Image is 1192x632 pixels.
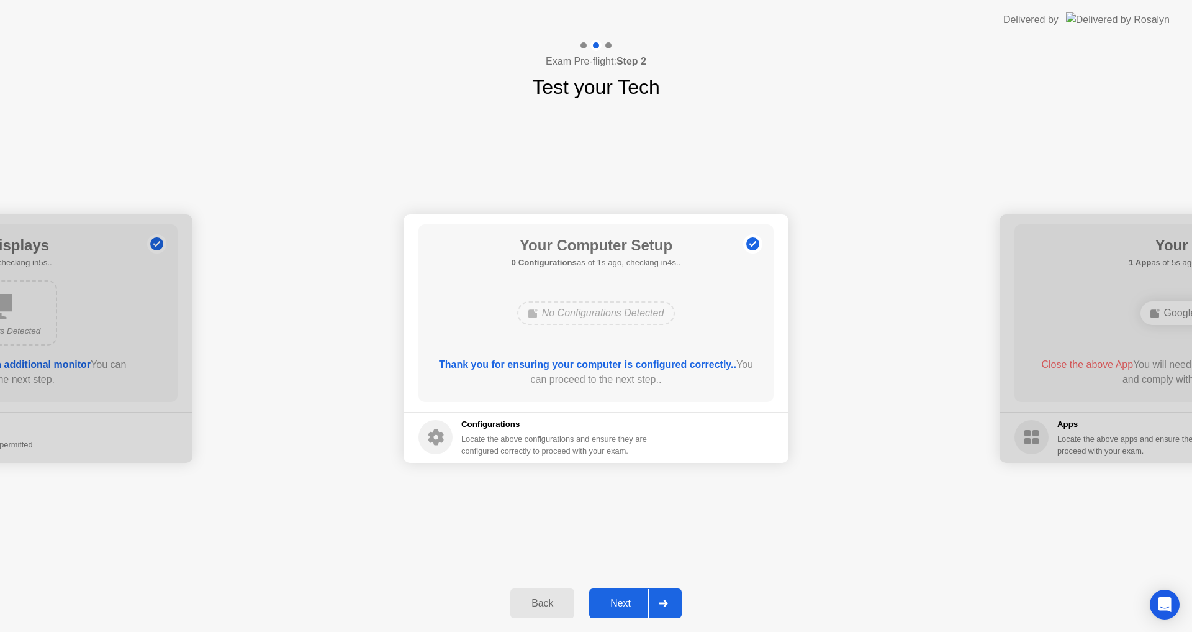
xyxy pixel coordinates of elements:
div: Next [593,598,648,609]
button: Back [510,588,574,618]
div: Locate the above configurations and ensure they are configured correctly to proceed with your exam. [461,433,649,457]
b: Thank you for ensuring your computer is configured correctly.. [439,359,736,370]
h5: as of 1s ago, checking in4s.. [512,257,681,269]
div: Back [514,598,571,609]
h1: Test your Tech [532,72,660,102]
div: You can proceed to the next step.. [436,357,756,387]
h5: Configurations [461,418,649,431]
b: Step 2 [616,56,646,66]
img: Delivered by Rosalyn [1066,12,1170,27]
div: No Configurations Detected [517,301,675,325]
h4: Exam Pre-flight: [546,54,646,69]
div: Delivered by [1003,12,1059,27]
b: 0 Configurations [512,258,577,267]
div: Open Intercom Messenger [1150,590,1180,620]
button: Next [589,588,682,618]
h1: Your Computer Setup [512,234,681,257]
